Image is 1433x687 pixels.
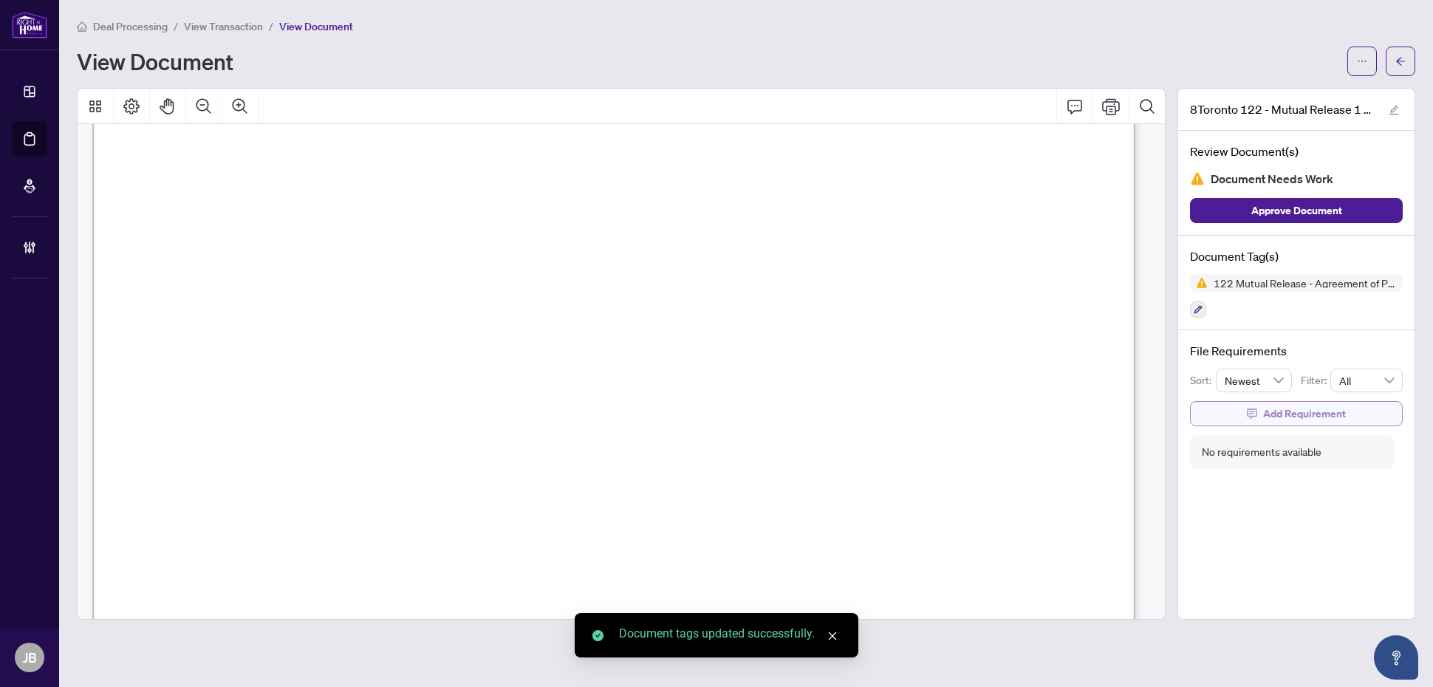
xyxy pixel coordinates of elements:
h4: Document Tag(s) [1190,247,1403,265]
div: Document tags updated successfully. [619,625,841,643]
button: Add Requirement [1190,401,1403,426]
span: arrow-left [1395,56,1406,66]
span: Add Requirement [1263,402,1346,425]
span: close [827,631,838,641]
div: No requirements available [1202,444,1321,460]
li: / [174,18,178,35]
span: All [1339,369,1394,392]
button: Approve Document [1190,198,1403,223]
p: Sort: [1190,372,1216,389]
p: Filter: [1301,372,1330,389]
span: edit [1389,105,1399,115]
li: / [269,18,273,35]
span: home [77,21,87,32]
span: View Document [279,20,353,33]
img: Document Status [1190,171,1205,186]
span: Deal Processing [93,20,168,33]
h4: Review Document(s) [1190,143,1403,160]
img: logo [12,11,47,38]
span: Document Needs Work [1211,169,1333,189]
a: Close [824,628,841,644]
span: 122 Mutual Release - Agreement of Purchase and Sale [1208,278,1403,288]
span: ellipsis [1357,56,1367,66]
span: Approve Document [1251,199,1342,222]
span: check-circle [592,630,603,641]
button: Open asap [1374,635,1418,680]
h1: View Document [77,49,233,73]
span: View Transaction [184,20,263,33]
img: Status Icon [1190,274,1208,292]
span: Newest [1225,369,1284,392]
span: JB [23,647,37,668]
h4: File Requirements [1190,342,1403,360]
span: 8Toronto 122 - Mutual Release 1 EXECUTED-1.pdf [1190,100,1375,118]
